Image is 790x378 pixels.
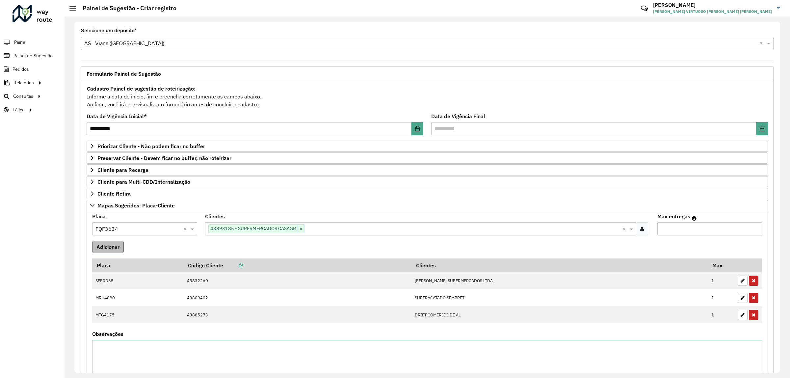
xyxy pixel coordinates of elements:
[692,216,697,221] em: Máximo de clientes que serão colocados na mesma rota com os clientes informados
[87,141,768,152] a: Priorizar Cliente - Não podem ficar no buffer
[708,258,734,272] th: Max
[87,85,196,92] strong: Cadastro Painel de sugestão de roteirização:
[13,66,29,73] span: Pedidos
[431,112,485,120] label: Data de Vigência Final
[13,79,34,86] span: Relatórios
[653,2,772,8] h3: [PERSON_NAME]
[87,152,768,164] a: Preservar Cliente - Devem ficar no buffer, não roteirizar
[13,106,25,113] span: Tático
[13,52,53,59] span: Painel de Sugestão
[183,306,411,323] td: 43885273
[92,289,183,306] td: MRH4880
[76,5,176,12] h2: Painel de Sugestão - Criar registro
[92,330,123,338] label: Observações
[411,272,708,289] td: [PERSON_NAME] SUPERMERCADOS LTDA
[14,39,26,46] span: Painel
[205,212,225,220] label: Clientes
[622,225,628,233] span: Clear all
[92,241,124,253] button: Adicionar
[708,272,734,289] td: 1
[223,262,244,269] a: Copiar
[183,258,411,272] th: Código Cliente
[97,167,148,173] span: Cliente para Recarga
[92,258,183,272] th: Placa
[92,306,183,323] td: MTG4175
[87,84,768,109] div: Informe a data de inicio, fim e preencha corretamente os campos abaixo. Ao final, você irá pré-vi...
[97,203,175,208] span: Mapas Sugeridos: Placa-Cliente
[87,71,161,76] span: Formulário Painel de Sugestão
[756,122,768,135] button: Choose Date
[657,212,690,220] label: Max entregas
[653,9,772,14] span: [PERSON_NAME] VIRTUOSO [PERSON_NAME] [PERSON_NAME]
[92,272,183,289] td: SFP0D65
[97,179,190,184] span: Cliente para Multi-CDD/Internalização
[92,212,106,220] label: Placa
[87,200,768,211] a: Mapas Sugeridos: Placa-Cliente
[708,306,734,323] td: 1
[13,93,33,100] span: Consultas
[97,144,205,149] span: Priorizar Cliente - Não podem ficar no buffer
[411,289,708,306] td: SUPERACATADO SEMPRET
[411,122,423,135] button: Choose Date
[183,272,411,289] td: 43832260
[87,188,768,199] a: Cliente Retira
[81,27,137,35] label: Selecione um depósito
[298,225,304,233] span: ×
[97,191,131,196] span: Cliente Retira
[708,289,734,306] td: 1
[87,112,147,120] label: Data de Vigência Inicial
[760,40,765,47] span: Clear all
[87,176,768,187] a: Cliente para Multi-CDD/Internalização
[183,225,189,233] span: Clear all
[209,225,298,232] span: 43893185 - SUPERMERCADOS CASAGR
[97,155,231,161] span: Preservar Cliente - Devem ficar no buffer, não roteirizar
[87,164,768,175] a: Cliente para Recarga
[411,258,708,272] th: Clientes
[183,289,411,306] td: 43809402
[637,1,651,15] a: Contato Rápido
[411,306,708,323] td: DRIFT COMERCIO DE AL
